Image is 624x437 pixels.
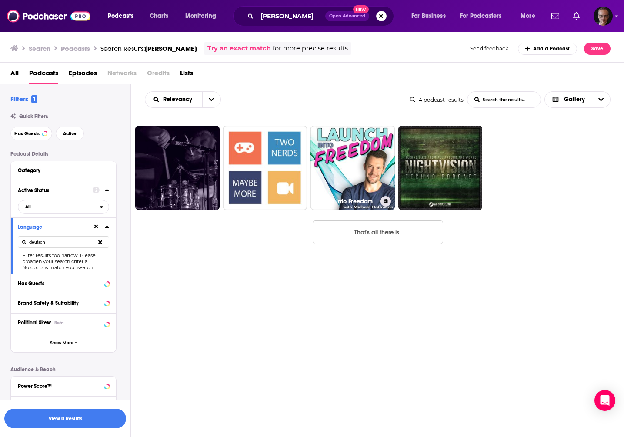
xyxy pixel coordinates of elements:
[29,66,58,84] a: Podcasts
[18,187,87,193] div: Active Status
[18,320,51,326] span: Political Skew
[4,409,126,428] button: View 0 Results
[54,320,64,326] div: Beta
[353,5,369,13] span: New
[329,14,365,18] span: Open Advanced
[25,204,31,209] span: All
[467,45,511,52] button: Send feedback
[163,97,195,103] span: Relevancy
[544,91,611,108] button: Choose View
[7,8,90,24] img: Podchaser - Follow, Share and Rate Podcasts
[19,113,48,120] span: Quick Filters
[594,7,613,26] span: Logged in as experts2podcasts
[147,66,170,84] span: Credits
[145,91,221,108] h2: Choose List sort
[405,9,457,23] button: open menu
[564,97,585,103] span: Gallery
[202,92,220,107] button: open menu
[10,151,117,157] p: Podcast Details
[10,66,19,84] a: All
[69,66,97,84] a: Episodes
[150,10,168,22] span: Charts
[18,297,109,308] button: Brand Safety & Suitability
[56,127,84,140] button: Active
[108,10,133,22] span: Podcasts
[521,10,535,22] span: More
[18,380,109,391] button: Power Score™
[594,7,613,26] img: User Profile
[10,95,37,103] h2: Filters
[100,44,197,53] a: Search Results:[PERSON_NAME]
[18,252,109,264] div: Filter results too narrow. Please broaden your search criteria.
[18,221,93,232] button: Language
[18,165,109,176] button: Category
[313,220,443,244] button: Nothing here.
[10,367,117,373] p: Audience & Reach
[18,167,103,173] div: Category
[18,278,109,289] button: Has Guests
[102,9,145,23] button: open menu
[18,224,87,230] div: Language
[273,43,348,53] span: for more precise results
[594,390,615,411] div: Open Intercom Messenger
[325,11,369,21] button: Open AdvancedNew
[570,9,583,23] a: Show notifications dropdown
[460,10,502,22] span: For Podcasters
[18,200,109,214] h2: filter dropdown
[63,131,77,136] span: Active
[314,198,377,205] h3: Launch Into Freedom
[107,66,137,84] span: Networks
[14,131,40,136] span: Has Guests
[100,44,197,53] div: Search Results:
[548,9,563,23] a: Show notifications dropdown
[257,9,325,23] input: Search podcasts, credits, & more...
[18,264,109,270] div: No options match your search.
[411,10,446,22] span: For Business
[18,185,93,196] button: Active Status
[145,44,197,53] span: [PERSON_NAME]
[180,66,193,84] a: Lists
[11,333,116,352] button: Show More
[29,44,50,53] h3: Search
[18,300,102,306] div: Brand Safety & Suitability
[584,43,611,55] button: Save
[410,97,464,103] div: 4 podcast results
[10,127,52,140] button: Has Guests
[18,383,102,389] div: Power Score™
[18,317,109,328] button: Political SkewBeta
[241,6,402,26] div: Search podcasts, credits, & more...
[18,236,109,248] input: Search Language...
[145,97,202,103] button: open menu
[50,340,73,345] span: Show More
[207,43,271,53] a: Try an exact match
[144,9,174,23] a: Charts
[454,9,514,23] button: open menu
[594,7,613,26] button: Show profile menu
[61,44,90,53] h3: Podcasts
[18,200,109,214] button: open menu
[31,95,37,103] span: 1
[514,9,546,23] button: open menu
[185,10,216,22] span: Monitoring
[18,280,102,287] div: Has Guests
[518,43,577,55] a: Add a Podcast
[179,9,227,23] button: open menu
[310,126,395,210] a: Launch Into Freedom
